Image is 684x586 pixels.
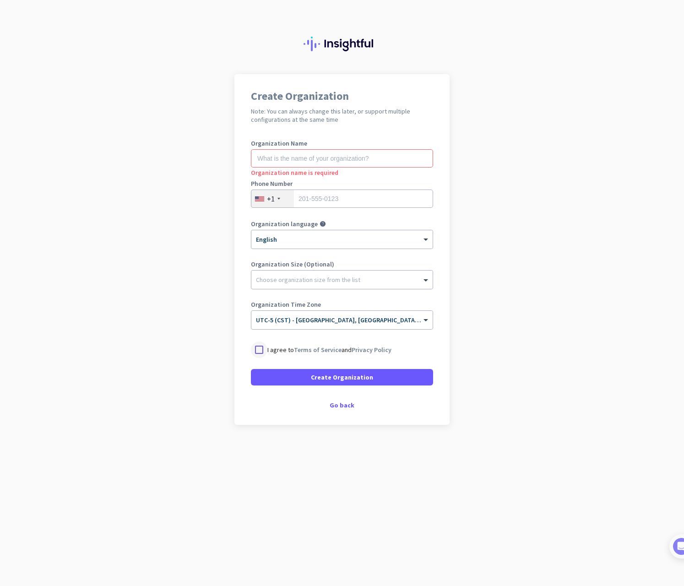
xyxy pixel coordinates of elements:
[304,37,380,51] img: Insightful
[251,301,433,308] label: Organization Time Zone
[352,346,391,354] a: Privacy Policy
[311,373,373,382] span: Create Organization
[251,149,433,168] input: What is the name of your organization?
[251,261,433,267] label: Organization Size (Optional)
[251,190,433,208] input: 201-555-0123
[294,346,342,354] a: Terms of Service
[251,180,433,187] label: Phone Number
[251,369,433,385] button: Create Organization
[267,345,391,354] p: I agree to and
[267,194,275,203] div: +1
[251,402,433,408] div: Go back
[251,140,433,146] label: Organization Name
[251,91,433,102] h1: Create Organization
[251,221,318,227] label: Organization language
[320,221,326,227] i: help
[251,168,338,177] span: Organization name is required
[251,107,433,124] h2: Note: You can always change this later, or support multiple configurations at the same time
